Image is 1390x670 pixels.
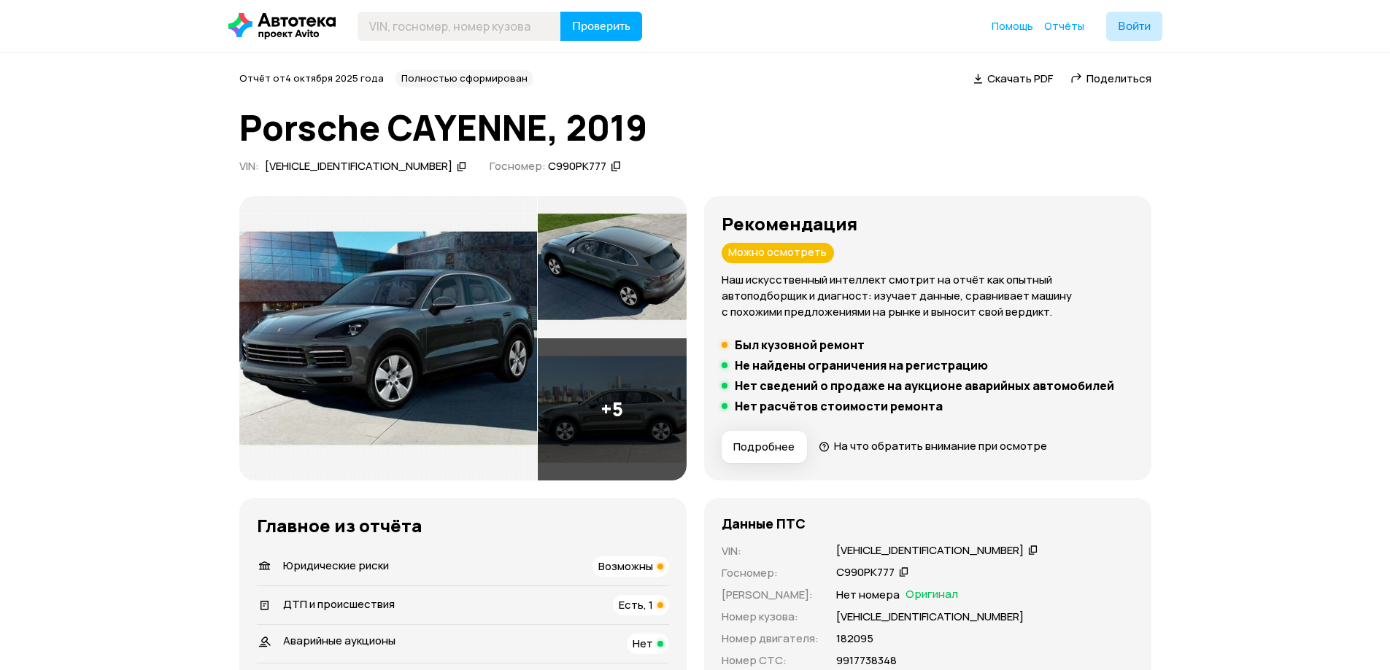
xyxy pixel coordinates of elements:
[1044,19,1084,33] span: Отчёты
[722,609,819,625] p: Номер кузова :
[239,108,1151,147] h1: Porsche CAYENNE, 2019
[1070,71,1151,86] a: Поделиться
[560,12,642,41] button: Проверить
[735,378,1114,393] h5: Нет сведений о продаже на аукционе аварийных автомобилей
[239,158,259,174] span: VIN :
[1086,71,1151,86] span: Поделиться
[834,438,1047,453] span: На что обратить внимание при осмотре
[836,587,900,603] p: Нет номера
[836,543,1024,558] div: [VEHICLE_IDENTIFICATION_NUMBER]
[735,338,865,352] h5: Был кузовной ремонт
[598,558,653,574] span: Возможны
[1118,20,1151,32] span: Войти
[973,71,1053,86] a: Скачать PDF
[733,440,795,454] span: Подробнее
[735,399,943,413] h5: Нет расчётов стоимости ремонта
[1106,12,1162,41] button: Войти
[836,653,897,669] p: 9917738348
[548,159,606,174] div: С990РК777
[722,515,806,531] h4: Данные ПТС
[722,214,1134,234] h3: Рекомендация
[283,633,395,648] span: Аварийные аукционы
[722,243,834,263] div: Можно осмотреть
[992,19,1033,33] span: Помощь
[992,19,1033,34] a: Помощь
[1044,19,1084,34] a: Отчёты
[257,515,669,536] h3: Главное из отчёта
[836,631,873,647] p: 182095
[265,159,452,174] div: [VEHICLE_IDENTIFICATION_NUMBER]
[722,272,1134,320] p: Наш искусственный интеллект смотрит на отчёт как опытный автоподборщик и диагност: изучает данные...
[395,70,533,87] div: Полностью сформирован
[283,558,389,573] span: Юридические риски
[722,431,807,463] button: Подробнее
[735,358,988,373] h5: Не найдены ограничения на регистрацию
[819,438,1048,453] a: На что обратить внимание при осмотре
[722,631,819,647] p: Номер двигателя :
[572,20,630,32] span: Проверить
[987,71,1053,86] span: Скачать PDF
[906,587,958,603] span: Оригинал
[722,587,819,603] p: [PERSON_NAME] :
[239,71,384,85] span: Отчёт от 4 октября 2025 года
[619,597,653,612] span: Есть, 1
[358,12,561,41] input: VIN, госномер, номер кузова
[722,565,819,581] p: Госномер :
[836,609,1024,625] p: [VEHICLE_IDENTIFICATION_NUMBER]
[490,158,546,174] span: Госномер:
[836,565,895,580] div: С990РК777
[283,596,395,612] span: ДТП и происшествия
[633,636,653,651] span: Нет
[722,653,819,669] p: Номер СТС :
[722,543,819,559] p: VIN :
